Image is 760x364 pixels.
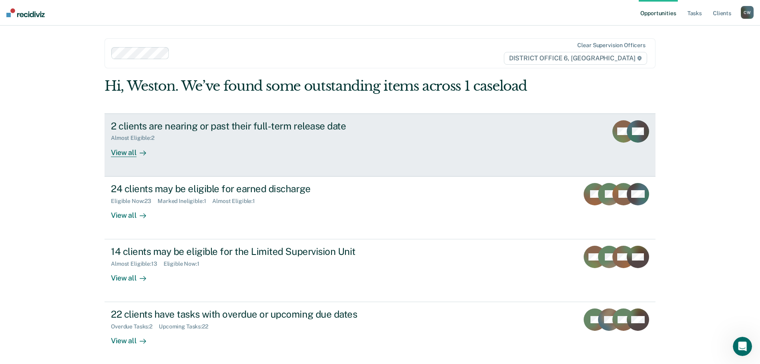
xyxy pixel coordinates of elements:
[111,135,161,141] div: Almost Eligible : 2
[733,337,752,356] iframe: Intercom live chat
[105,78,545,94] div: Hi, Weston. We’ve found some outstanding items across 1 caseload
[741,6,754,19] button: CW
[741,6,754,19] div: C W
[105,177,655,239] a: 24 clients may be eligible for earned dischargeEligible Now:23Marked Ineligible:1Almost Eligible:...
[111,330,156,346] div: View all
[504,52,647,65] span: DISTRICT OFFICE 6, [GEOGRAPHIC_DATA]
[111,267,156,283] div: View all
[111,246,391,257] div: 14 clients may be eligible for the Limited Supervision Unit
[158,198,212,205] div: Marked Ineligible : 1
[577,42,645,49] div: Clear supervision officers
[164,261,206,267] div: Eligible Now : 1
[212,198,261,205] div: Almost Eligible : 1
[111,261,164,267] div: Almost Eligible : 13
[111,198,158,205] div: Eligible Now : 23
[6,8,45,17] img: Recidiviz
[111,183,391,195] div: 24 clients may be eligible for earned discharge
[105,113,655,177] a: 2 clients are nearing or past their full-term release dateAlmost Eligible:2View all
[111,308,391,320] div: 22 clients have tasks with overdue or upcoming due dates
[105,239,655,302] a: 14 clients may be eligible for the Limited Supervision UnitAlmost Eligible:13Eligible Now:1View all
[111,323,159,330] div: Overdue Tasks : 2
[111,120,391,132] div: 2 clients are nearing or past their full-term release date
[111,204,156,220] div: View all
[159,323,215,330] div: Upcoming Tasks : 22
[111,141,156,157] div: View all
